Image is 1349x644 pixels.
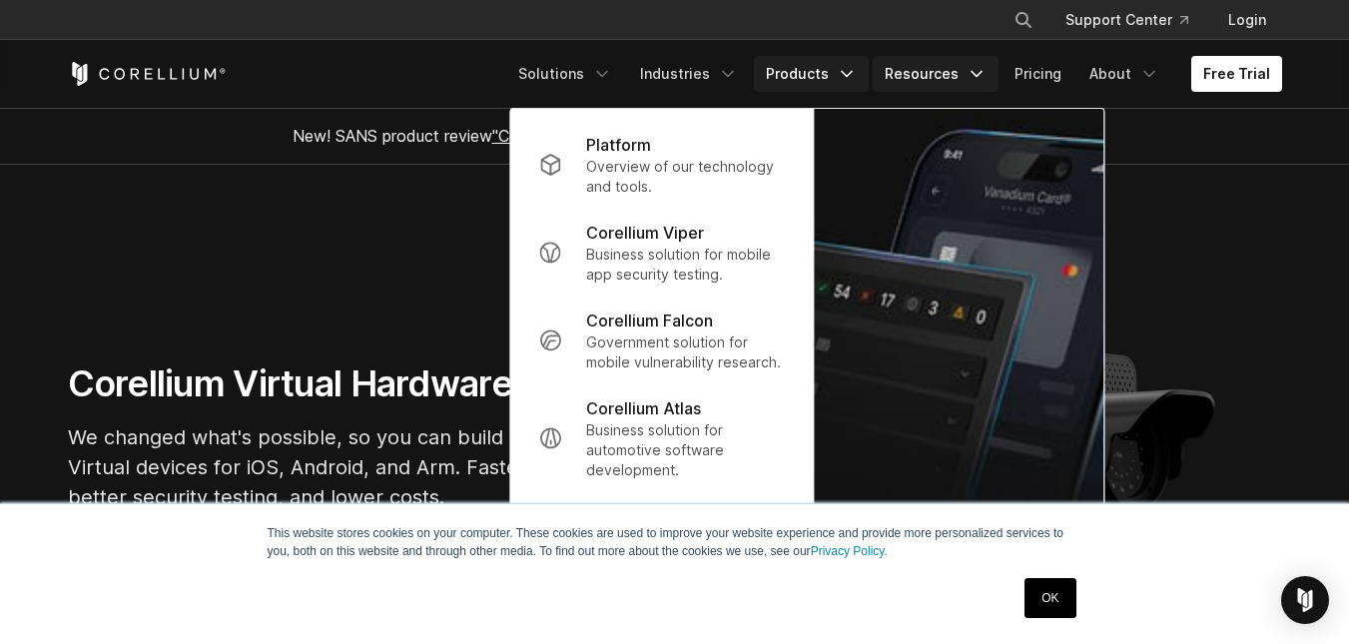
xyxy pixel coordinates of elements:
[522,384,801,492] a: Corellium Atlas Business solution for automotive software development.
[68,62,227,86] a: Corellium Home
[586,245,785,285] p: Business solution for mobile app security testing.
[586,396,701,420] p: Corellium Atlas
[586,133,651,157] p: Platform
[586,309,713,332] p: Corellium Falcon
[506,56,1282,92] div: Navigation Menu
[1281,576,1329,624] div: Open Intercom Messenger
[586,420,785,480] p: Business solution for automotive software development.
[586,157,785,197] p: Overview of our technology and tools.
[506,56,624,92] a: Solutions
[1212,2,1282,38] a: Login
[522,209,801,297] a: Corellium Viper Business solution for mobile app security testing.
[586,221,704,245] p: Corellium Viper
[68,422,667,512] p: We changed what's possible, so you can build what's next. Virtual devices for iOS, Android, and A...
[811,544,888,558] a: Privacy Policy.
[1049,2,1204,38] a: Support Center
[293,126,1057,146] span: New! SANS product review now available.
[522,492,801,580] a: Corellium Solo Community solution for mobile security discovery.
[754,56,869,92] a: Products
[586,332,785,372] p: Government solution for mobile vulnerability research.
[522,121,801,209] a: Platform Overview of our technology and tools.
[268,524,1082,560] p: This website stores cookies on your computer. These cookies are used to improve your website expe...
[814,109,1104,592] img: Matrix_WebNav_1x
[1006,2,1041,38] button: Search
[814,109,1104,592] a: MATRIX Technology Mobile app testing and reporting automation.
[1077,56,1171,92] a: About
[492,126,953,146] a: "Collaborative Mobile App Security Development and Analysis"
[1191,56,1282,92] a: Free Trial
[68,361,667,406] h1: Corellium Virtual Hardware
[1003,56,1073,92] a: Pricing
[1024,578,1075,618] a: OK
[990,2,1282,38] div: Navigation Menu
[873,56,999,92] a: Resources
[522,297,801,384] a: Corellium Falcon Government solution for mobile vulnerability research.
[628,56,750,92] a: Industries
